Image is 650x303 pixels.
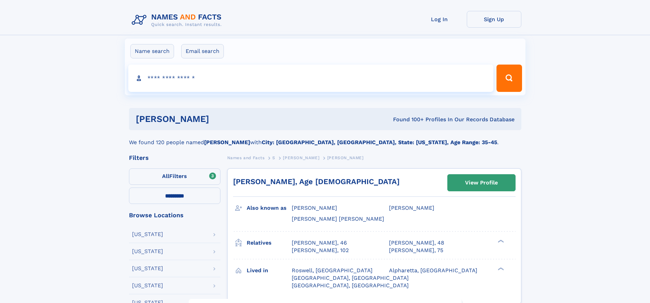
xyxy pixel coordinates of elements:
[129,212,220,218] div: Browse Locations
[389,267,477,274] span: Alpharetta, [GEOGRAPHIC_DATA]
[496,239,504,243] div: ❯
[272,153,275,162] a: S
[233,177,400,186] a: [PERSON_NAME], Age [DEMOGRAPHIC_DATA]
[292,282,409,289] span: [GEOGRAPHIC_DATA], [GEOGRAPHIC_DATA]
[283,153,319,162] a: [PERSON_NAME]
[465,175,498,191] div: View Profile
[389,247,443,254] a: [PERSON_NAME], 75
[247,237,292,249] h3: Relatives
[389,205,434,211] span: [PERSON_NAME]
[496,65,522,92] button: Search Button
[204,139,250,146] b: [PERSON_NAME]
[448,175,515,191] a: View Profile
[412,11,467,28] a: Log In
[467,11,521,28] a: Sign Up
[292,239,347,247] a: [PERSON_NAME], 46
[136,115,301,123] h1: [PERSON_NAME]
[132,249,163,254] div: [US_STATE]
[132,266,163,271] div: [US_STATE]
[129,11,227,29] img: Logo Names and Facts
[132,283,163,288] div: [US_STATE]
[292,205,337,211] span: [PERSON_NAME]
[292,216,384,222] span: [PERSON_NAME] [PERSON_NAME]
[129,130,521,147] div: We found 120 people named with .
[129,168,220,185] label: Filters
[283,155,319,160] span: [PERSON_NAME]
[227,153,265,162] a: Names and Facts
[181,44,224,58] label: Email search
[292,267,373,274] span: Roswell, [GEOGRAPHIC_DATA]
[162,173,169,179] span: All
[272,155,275,160] span: S
[292,275,409,281] span: [GEOGRAPHIC_DATA], [GEOGRAPHIC_DATA]
[496,266,504,271] div: ❯
[292,247,349,254] a: [PERSON_NAME], 102
[262,139,497,146] b: City: [GEOGRAPHIC_DATA], [GEOGRAPHIC_DATA], State: [US_STATE], Age Range: 35-45
[389,239,444,247] a: [PERSON_NAME], 48
[301,116,515,123] div: Found 100+ Profiles In Our Records Database
[247,265,292,276] h3: Lived in
[130,44,174,58] label: Name search
[128,65,494,92] input: search input
[327,155,364,160] span: [PERSON_NAME]
[129,155,220,161] div: Filters
[247,202,292,214] h3: Also known as
[132,232,163,237] div: [US_STATE]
